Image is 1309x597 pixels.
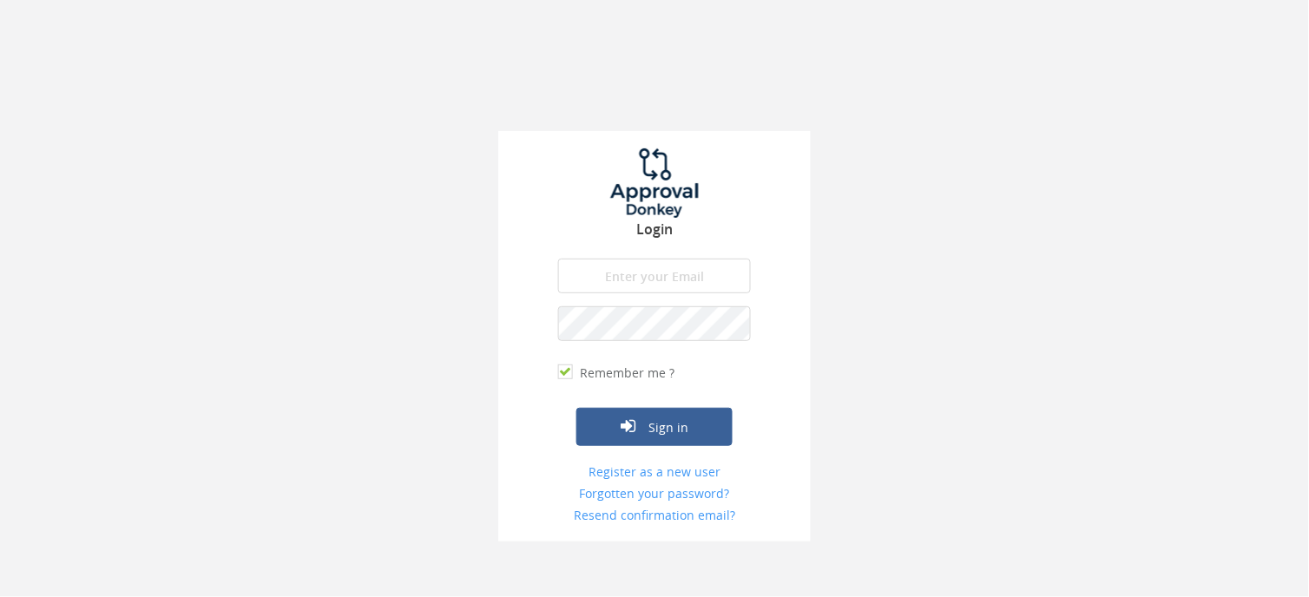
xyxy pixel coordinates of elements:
[576,364,674,382] label: Remember me ?
[558,485,751,502] a: Forgotten your password?
[558,507,751,524] a: Resend confirmation email?
[576,408,733,446] button: Sign in
[558,463,751,481] a: Register as a new user
[589,148,720,218] img: logo.png
[498,222,811,238] h3: Login
[558,259,751,293] input: Enter your Email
